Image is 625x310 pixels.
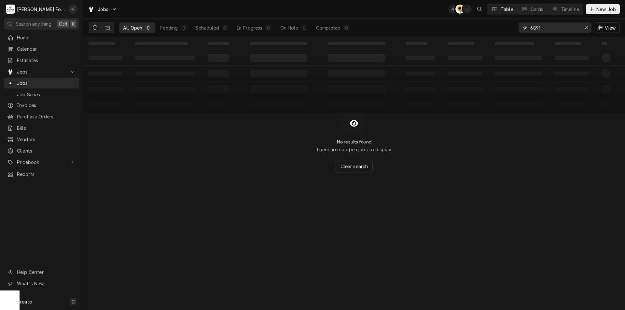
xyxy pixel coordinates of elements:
[561,6,579,13] div: Timeline
[328,42,385,45] span: ‌
[17,91,76,98] span: Job Series
[72,298,75,305] span: C
[531,6,544,13] div: Cards
[17,34,76,41] span: Home
[595,6,617,13] span: New Job
[448,5,457,14] div: J(
[17,113,76,120] span: Purchase Orders
[501,6,513,13] div: Table
[4,157,79,168] a: Go to Pricebook
[586,4,620,14] button: New Job
[463,5,472,14] div: Luis (54)'s Avatar
[17,80,76,87] span: Jobs
[448,5,457,14] div: Jeff Debigare (109)'s Avatar
[4,278,79,289] a: Go to What's New
[602,42,607,45] span: ‌
[4,123,79,133] a: Bills
[4,169,79,180] a: Reports
[160,24,178,31] div: Pending
[123,24,142,31] div: All Open
[6,5,15,14] div: Marshall Food Equipment Service's Avatar
[455,5,465,14] div: Christine Walker (110)'s Avatar
[302,24,306,31] div: 0
[17,171,76,178] span: Reports
[4,32,79,43] a: Home
[89,42,115,45] span: ‌
[83,37,625,113] table: All Open Jobs List Loading
[17,159,66,166] span: Pricebook
[594,22,620,33] button: View
[17,102,76,109] span: Invoices
[17,68,66,75] span: Jobs
[85,4,120,15] a: Go to Jobs
[4,267,79,277] a: Go to Help Center
[280,24,299,31] div: On Hold
[336,161,373,172] button: Clear search
[68,5,77,14] div: Jeff Debigare (109)'s Avatar
[17,299,32,304] span: Create
[237,24,263,31] div: In Progress
[555,42,581,45] span: ‌
[17,125,76,131] span: Bills
[250,42,307,45] span: ‌
[59,20,67,27] span: Ctrl
[68,5,77,14] div: J(
[339,163,369,170] span: Clear search
[604,24,617,31] span: View
[4,89,79,100] a: Job Series
[344,24,348,31] div: 0
[316,24,340,31] div: Completed
[406,42,427,45] span: ‌
[17,57,76,64] span: Estimates
[195,24,219,31] div: Scheduled
[98,6,109,13] span: Jobs
[4,111,79,122] a: Purchase Orders
[17,147,76,154] span: Clients
[4,66,79,77] a: Go to Jobs
[4,18,79,30] button: Search anythingCtrlK
[17,269,75,276] span: Help Center
[448,42,474,45] span: ‌
[4,100,79,111] a: Invoices
[17,6,65,13] div: [PERSON_NAME] Food Equipment Service
[182,24,186,31] div: 0
[135,42,187,45] span: ‌
[17,280,75,287] span: What's New
[16,20,51,27] span: Search anything
[463,5,472,14] div: L(
[4,134,79,145] a: Vendors
[72,20,75,27] span: K
[474,4,485,14] button: Open search
[530,22,579,33] input: Keyword search
[495,42,534,45] span: ‌
[455,5,465,14] div: C(
[17,136,76,143] span: Vendors
[208,42,229,45] span: ‌
[223,24,227,31] div: 0
[6,5,15,14] div: M
[4,78,79,88] a: Jobs
[17,46,76,52] span: Calendar
[4,55,79,66] a: Estimates
[4,145,79,156] a: Clients
[4,44,79,54] a: Calendar
[337,139,372,145] h2: No results found
[267,24,271,31] div: 0
[316,146,392,153] p: There are no open jobs to display.
[581,22,591,33] button: Erase input
[146,24,150,31] div: 0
